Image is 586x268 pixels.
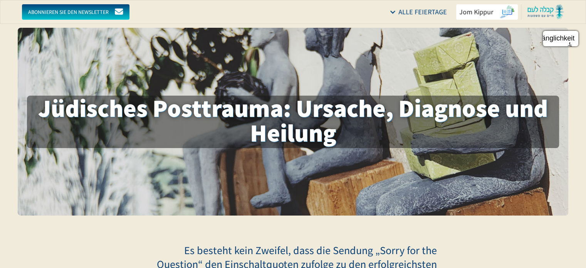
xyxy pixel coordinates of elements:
[22,4,129,20] a: Abonnieren Sie den Newsletter
[398,7,447,16] font: Alle Feiertage
[459,7,493,16] font: Jom Kippur
[530,34,574,42] font: Zugänglichkeit
[386,4,450,20] div: Alle Feiertage
[568,42,574,49] img: Zugänglichkeit
[452,239,477,246] iframe: fb:share_button Facebook Social Plugin
[527,4,564,20] img: Kabbalah-Laam-Logo-farbig-transparent
[38,92,548,148] font: Jüdisches Posttrauma: Ursache, Diagnose und Heilung
[28,8,109,15] font: Abonnieren Sie den Newsletter
[543,31,578,46] a: Zugänglichkeit
[456,4,518,20] a: Jom Kippur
